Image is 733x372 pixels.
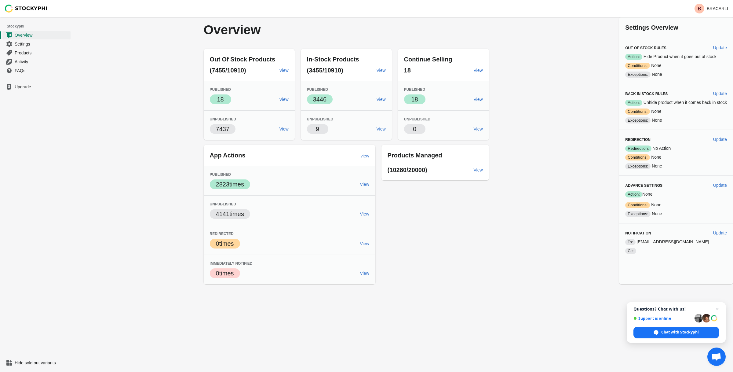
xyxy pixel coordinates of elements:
[625,211,651,217] span: Exceptions:
[277,123,291,134] a: View
[216,126,230,132] span: 7437
[15,68,69,74] span: FAQs
[404,87,425,92] span: Published
[474,168,483,172] span: View
[474,97,483,102] span: View
[633,307,719,311] span: Questions? Chat with us!
[404,117,431,121] span: Unpublished
[625,202,727,208] p: None
[374,123,388,134] a: View
[7,23,73,29] span: Stockyphi
[210,152,246,159] span: App Actions
[625,202,650,208] span: Conditions:
[625,117,651,123] span: Exceptions:
[404,56,452,63] span: Continue Selling
[360,241,369,246] span: View
[625,211,727,217] p: None
[307,87,328,92] span: Published
[210,261,253,266] span: Immediately Notified
[216,240,234,247] span: 0 times
[307,67,343,74] span: (3455/10910)
[210,202,236,206] span: Unpublished
[279,127,289,131] span: View
[210,172,231,177] span: Published
[5,5,48,13] img: Stockyphi
[711,134,729,145] button: Update
[625,72,651,78] span: Exceptions:
[625,108,727,115] p: None
[360,212,369,216] span: View
[625,145,727,152] p: No Action
[404,67,411,74] span: 18
[625,163,727,169] p: None
[2,359,71,367] a: Hide sold out variants
[625,183,708,188] h3: Advance Settings
[204,23,372,37] p: Overview
[210,87,231,92] span: Published
[633,327,719,338] span: Chat with Stockyphi
[625,154,727,160] p: None
[377,97,386,102] span: View
[711,88,729,99] button: Update
[277,94,291,105] a: View
[625,71,727,78] p: None
[474,127,483,131] span: View
[374,65,388,76] a: View
[2,57,71,66] a: Activity
[358,238,372,249] a: View
[361,153,369,158] span: view
[210,56,275,63] span: Out Of Stock Products
[625,24,678,31] span: Settings Overview
[15,50,69,56] span: Products
[15,32,69,38] span: Overview
[625,248,636,254] span: Cc:
[711,180,729,191] button: Update
[411,96,418,103] span: 18
[377,127,386,131] span: View
[15,360,69,366] span: Hide sold out variants
[625,117,727,123] p: None
[216,211,244,217] span: 4141 times
[471,123,485,134] a: View
[625,145,651,152] span: Redirection:
[307,56,359,63] span: In-Stock Products
[711,42,729,53] button: Update
[2,83,71,91] a: Upgrade
[625,46,708,50] h3: Out of Stock Rules
[695,4,704,13] span: Avatar with initials B
[625,100,642,106] span: Action:
[2,48,71,57] a: Products
[413,126,416,132] span: 0
[625,231,708,236] h3: Notification
[707,348,726,366] a: Open chat
[625,62,727,69] p: None
[210,232,234,236] span: Redirected
[625,109,650,115] span: Conditions:
[374,94,388,105] a: View
[360,271,369,276] span: View
[471,94,485,105] a: View
[474,68,483,73] span: View
[625,53,727,60] p: Hide Product when it goes out of stock
[625,239,635,245] span: To:
[358,150,372,161] a: view
[358,268,372,279] a: View
[388,167,427,173] span: (10280/20000)
[661,330,699,335] span: Chat with Stockyphi
[698,6,701,11] text: B
[625,154,650,160] span: Conditions:
[713,91,727,96] span: Update
[625,54,642,60] span: Action:
[625,239,727,245] p: [EMAIL_ADDRESS][DOMAIN_NAME]
[316,125,319,133] p: 9
[358,208,372,219] a: View
[2,31,71,39] a: Overview
[711,227,729,238] button: Update
[713,183,727,188] span: Update
[707,6,728,11] p: BRACARLI
[625,191,642,197] span: Action:
[625,191,727,197] p: None
[471,65,485,76] a: View
[313,96,327,103] span: 3446
[713,45,727,50] span: Update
